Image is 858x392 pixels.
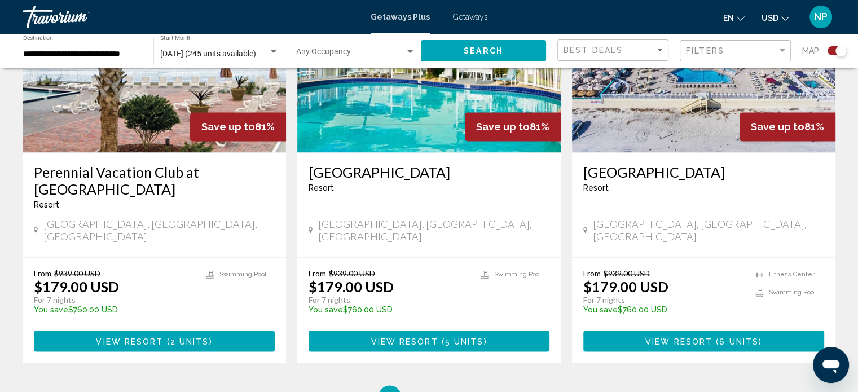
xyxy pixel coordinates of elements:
div: 81% [465,112,561,141]
a: [GEOGRAPHIC_DATA] [309,164,549,180]
p: $760.00 USD [34,305,195,314]
span: You save [309,305,343,314]
span: $939.00 USD [54,268,100,278]
span: [DATE] (245 units available) [160,49,256,58]
span: Resort [309,183,334,192]
span: From [309,268,326,278]
span: You save [583,305,618,314]
span: $939.00 USD [604,268,650,278]
span: Map [802,43,819,59]
span: Fitness Center [769,271,815,278]
span: Swimming Pool [219,271,266,278]
span: You save [34,305,68,314]
p: For 7 nights [309,295,469,305]
span: 6 units [719,337,759,346]
a: Travorium [23,6,359,28]
span: Search [464,47,503,56]
span: Best Deals [564,46,623,55]
span: From [583,268,601,278]
span: 2 units [170,337,209,346]
p: $760.00 USD [583,305,744,314]
span: ( ) [438,337,487,346]
button: Filter [680,39,791,63]
a: Perennial Vacation Club at [GEOGRAPHIC_DATA] [34,164,275,197]
p: $179.00 USD [34,278,119,295]
span: Swimming Pool [494,271,541,278]
span: ( ) [164,337,213,346]
span: [GEOGRAPHIC_DATA], [GEOGRAPHIC_DATA], [GEOGRAPHIC_DATA] [318,218,549,243]
button: View Resort(5 units) [309,331,549,351]
span: $939.00 USD [329,268,375,278]
p: For 7 nights [34,295,195,305]
iframe: Button to launch messaging window [813,347,849,383]
span: NP [814,11,828,23]
span: Save up to [476,121,530,133]
span: USD [762,14,778,23]
span: en [723,14,734,23]
span: 5 units [445,337,484,346]
span: From [34,268,51,278]
span: Resort [583,183,609,192]
span: Resort [34,200,59,209]
button: View Resort(2 units) [34,331,275,351]
a: Getaways [452,12,488,21]
span: Save up to [201,121,255,133]
a: Getaways Plus [371,12,430,21]
span: Swimming Pool [769,289,816,296]
button: Change language [723,10,745,26]
span: Save up to [751,121,804,133]
p: For 7 nights [583,295,744,305]
a: [GEOGRAPHIC_DATA] [583,164,824,180]
span: ( ) [712,337,762,346]
span: View Resort [96,337,163,346]
button: Search [421,40,546,61]
mat-select: Sort by [564,46,665,55]
span: View Resort [371,337,438,346]
p: $760.00 USD [309,305,469,314]
div: 81% [190,112,286,141]
button: User Menu [806,5,835,29]
span: View Resort [645,337,712,346]
span: [GEOGRAPHIC_DATA], [GEOGRAPHIC_DATA], [GEOGRAPHIC_DATA] [593,218,824,243]
span: Filters [686,46,724,55]
button: Change currency [762,10,789,26]
p: $179.00 USD [309,278,394,295]
div: 81% [740,112,835,141]
span: [GEOGRAPHIC_DATA], [GEOGRAPHIC_DATA], [GEOGRAPHIC_DATA] [43,218,275,243]
button: View Resort(6 units) [583,331,824,351]
p: $179.00 USD [583,278,668,295]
